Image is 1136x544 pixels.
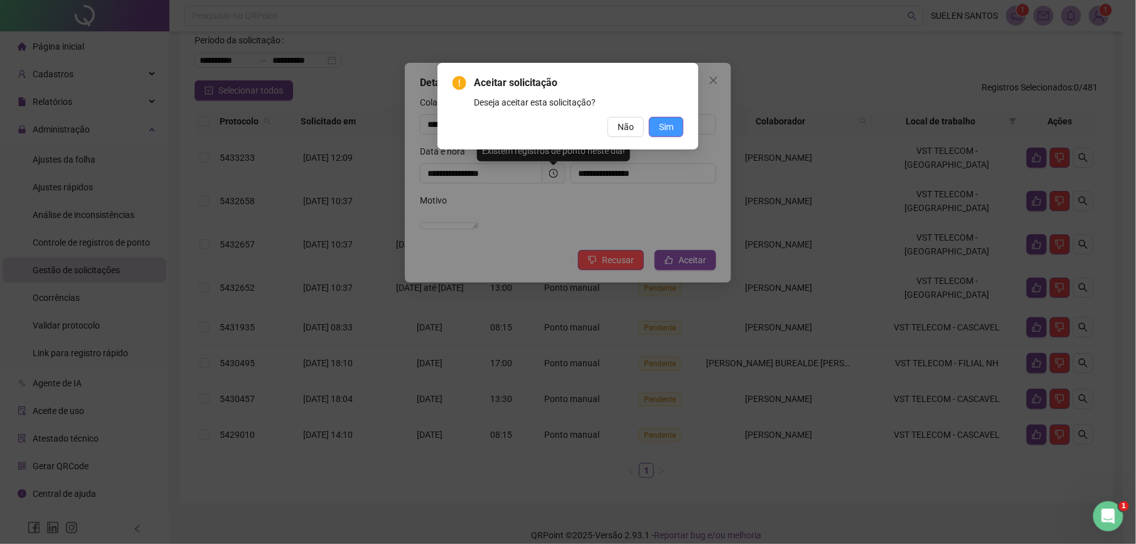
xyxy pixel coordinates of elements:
div: Deseja aceitar esta solicitação? [474,95,683,109]
span: Sim [659,120,673,134]
button: Não [608,117,644,137]
button: Sim [649,117,683,137]
span: 1 [1119,501,1129,511]
span: Aceitar solicitação [474,75,683,90]
span: Não [618,120,634,134]
iframe: Intercom live chat [1093,501,1123,531]
span: exclamation-circle [453,76,466,90]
